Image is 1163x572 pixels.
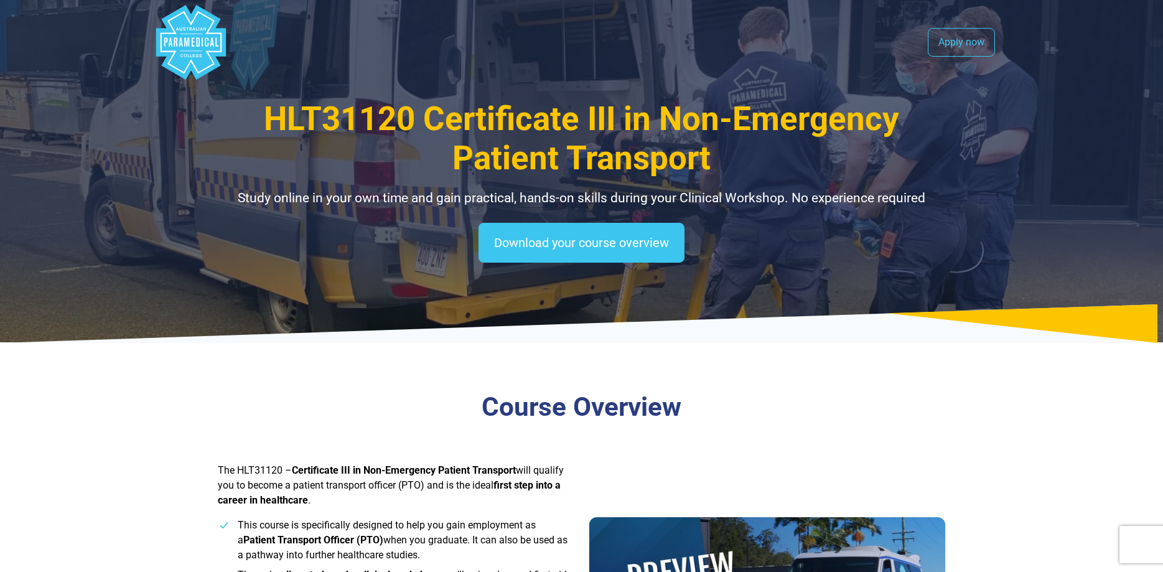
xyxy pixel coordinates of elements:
strong: first step into a career in healthcare [218,479,561,506]
strong: Certificate III in Non-Emergency Patient Transport [292,464,516,476]
h3: Course Overview [218,391,946,423]
strong: Patient Transport Officer (PTO) [243,534,383,546]
a: Apply now [928,28,995,57]
div: Australian Paramedical College [154,5,228,80]
span: HLT31120 Certificate III in Non-Emergency Patient Transport [264,100,899,177]
span: The HLT31120 – will qualify you to become a patient transport officer (PTO) and is the ideal . [218,464,564,506]
p: Study online in your own time and gain practical, hands-on skills during your Clinical Workshop. ... [218,189,946,209]
span: This course is specifically designed to help you gain employment as a when you graduate. It can a... [238,519,567,561]
a: Download your course overview [479,223,684,263]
